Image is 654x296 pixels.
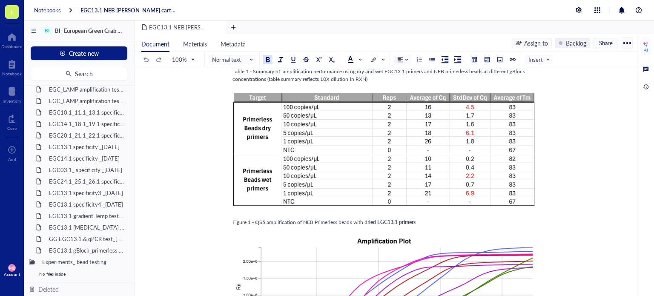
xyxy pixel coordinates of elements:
[232,92,536,207] img: genemod-experiment-image
[38,256,129,268] div: Experiments_ bead testing
[45,28,49,34] div: BI
[7,112,17,131] a: Core
[10,6,14,17] span: T
[45,210,129,222] div: EGC13.1 gradient Temp test_[DATE]
[1,44,23,49] div: Dashboard
[45,129,129,141] div: EGC20.1_21.1_22.1 specificity _[DATE]
[524,38,548,48] div: Assign to
[9,265,15,270] span: MB
[55,26,161,34] span: BI- European Green Crab [PERSON_NAME]
[38,280,129,292] div: Experiments_ sample to result testing
[4,272,20,277] div: Account
[69,50,99,57] span: Create new
[45,152,129,164] div: EGC14.1 specificity _[DATE]
[45,95,129,107] div: EGC_LAMP amplification test Sets17_23_19MAR25
[75,70,93,77] span: Search
[528,56,551,63] span: Insert
[232,68,526,83] span: Table 1 - Summary of amplification performance using dry and wet EGC13.1 primers and NEB primerle...
[212,56,254,63] span: Normal text
[644,47,648,52] div: AI
[34,6,61,14] a: Notebooks
[26,268,132,280] div: No files inside
[45,221,129,233] div: EGC13.1 [MEDICAL_DATA] test_[DATE]
[594,38,618,48] button: Share
[183,40,207,48] span: Materials
[2,71,22,76] div: Notebook
[80,6,177,14] a: EGC13.1 NEB [PERSON_NAME] cartridge test_[DATE]
[45,118,129,130] div: EGC14.1_18.1_19.1 specificity _[DATE]
[45,164,129,176] div: EGC03.1_ specificity _[DATE]
[31,67,127,80] button: Search
[2,57,22,76] a: Notebook
[45,198,129,210] div: EGC13.1 specificity4 _[DATE]
[45,187,129,199] div: EGC13.1 specificity3 _[DATE]
[45,83,129,95] div: EGC_LAMP amplification test Sets10_16_18MAR25
[38,285,59,294] div: Deleted
[221,40,246,48] span: Metadata
[367,218,416,226] span: ried EGC13.1 primers
[45,106,129,118] div: EGC10.1_11.1_13.1 specificity _[DATE]
[7,126,17,131] div: Core
[3,98,21,103] div: Inventory
[599,39,613,47] span: Share
[8,157,16,162] div: Add
[1,30,23,49] a: Dashboard
[31,46,127,60] button: Create new
[45,233,129,245] div: GG EGC13.1 & qPCR test_[DATE]
[172,56,194,63] span: 100%
[45,141,129,153] div: EGC13.1 specificity _[DATE]
[566,38,586,48] div: Backlog
[141,40,169,48] span: Document
[45,244,129,256] div: EGC13.1 gBlock_primerless beads test_[DATE]
[3,85,21,103] a: Inventory
[45,175,129,187] div: EGC24.1_25.1_26.1 specificity _[DATE]
[232,218,367,226] span: Figure 1 - QS5 amplification of NEB Primerless beads with d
